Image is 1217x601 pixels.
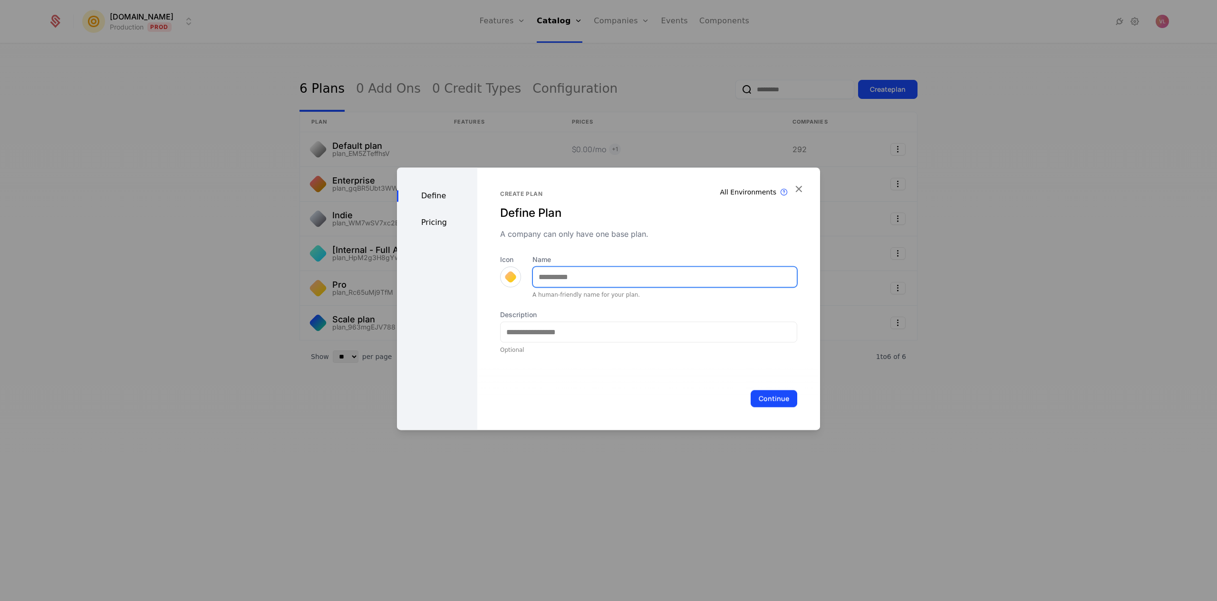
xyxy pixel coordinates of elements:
[500,310,797,320] label: Description
[397,217,477,228] div: Pricing
[397,190,477,202] div: Define
[532,255,797,264] label: Name
[532,291,797,299] div: A human-friendly name for your plan.
[500,255,521,264] label: Icon
[500,346,797,354] div: Optional
[500,205,797,221] div: Define Plan
[720,187,777,197] div: All Environments
[751,390,797,407] button: Continue
[500,228,797,240] div: A company can only have one base plan.
[500,190,797,198] div: Create plan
